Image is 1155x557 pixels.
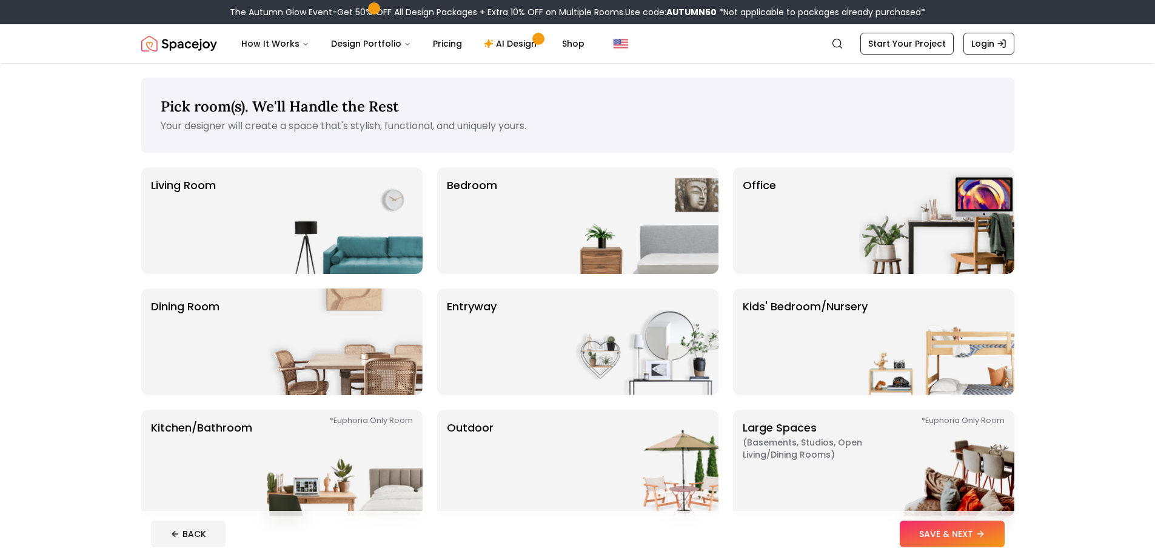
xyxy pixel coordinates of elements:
[447,298,497,385] p: entryway
[161,97,399,116] span: Pick room(s). We'll Handle the Rest
[267,289,423,395] img: Dining Room
[151,419,252,507] p: Kitchen/Bathroom
[474,32,550,56] a: AI Design
[141,32,217,56] img: Spacejoy Logo
[267,167,423,274] img: Living Room
[161,119,995,133] p: Your designer will create a space that's stylish, functional, and uniquely yours.
[860,33,954,55] a: Start Your Project
[859,410,1014,516] img: Large Spaces *Euphoria Only
[743,177,776,264] p: Office
[563,167,718,274] img: Bedroom
[267,410,423,516] img: Kitchen/Bathroom *Euphoria Only
[447,419,494,507] p: Outdoor
[151,521,226,547] button: BACK
[141,32,217,56] a: Spacejoy
[563,410,718,516] img: Outdoor
[321,32,421,56] button: Design Portfolio
[423,32,472,56] a: Pricing
[232,32,594,56] nav: Main
[141,24,1014,63] nav: Global
[552,32,594,56] a: Shop
[230,6,925,18] div: The Autumn Glow Event-Get 50% OFF All Design Packages + Extra 10% OFF on Multiple Rooms.
[859,167,1014,274] img: Office
[717,6,925,18] span: *Not applicable to packages already purchased*
[963,33,1014,55] a: Login
[859,289,1014,395] img: Kids' Bedroom/Nursery
[151,298,219,385] p: Dining Room
[743,298,868,385] p: Kids' Bedroom/Nursery
[666,6,717,18] b: AUTUMN50
[743,436,894,461] span: ( Basements, Studios, Open living/dining rooms )
[563,289,718,395] img: entryway
[743,419,894,507] p: Large Spaces
[151,177,216,264] p: Living Room
[614,36,628,51] img: United States
[625,6,717,18] span: Use code:
[232,32,319,56] button: How It Works
[447,177,497,264] p: Bedroom
[900,521,1005,547] button: SAVE & NEXT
